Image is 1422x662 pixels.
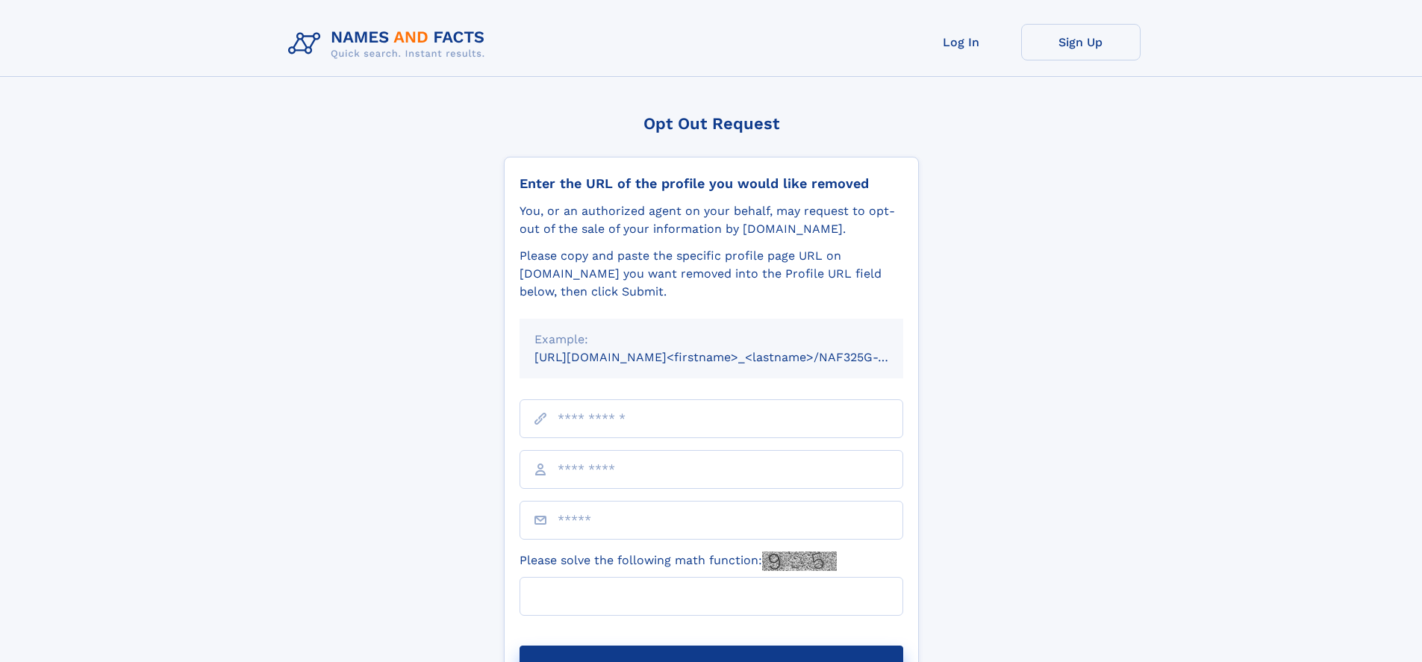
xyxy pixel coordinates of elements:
[520,247,903,301] div: Please copy and paste the specific profile page URL on [DOMAIN_NAME] you want removed into the Pr...
[902,24,1021,60] a: Log In
[520,202,903,238] div: You, or an authorized agent on your behalf, may request to opt-out of the sale of your informatio...
[282,24,497,64] img: Logo Names and Facts
[504,114,919,133] div: Opt Out Request
[520,175,903,192] div: Enter the URL of the profile you would like removed
[520,552,837,571] label: Please solve the following math function:
[1021,24,1141,60] a: Sign Up
[534,331,888,349] div: Example:
[534,350,932,364] small: [URL][DOMAIN_NAME]<firstname>_<lastname>/NAF325G-xxxxxxxx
